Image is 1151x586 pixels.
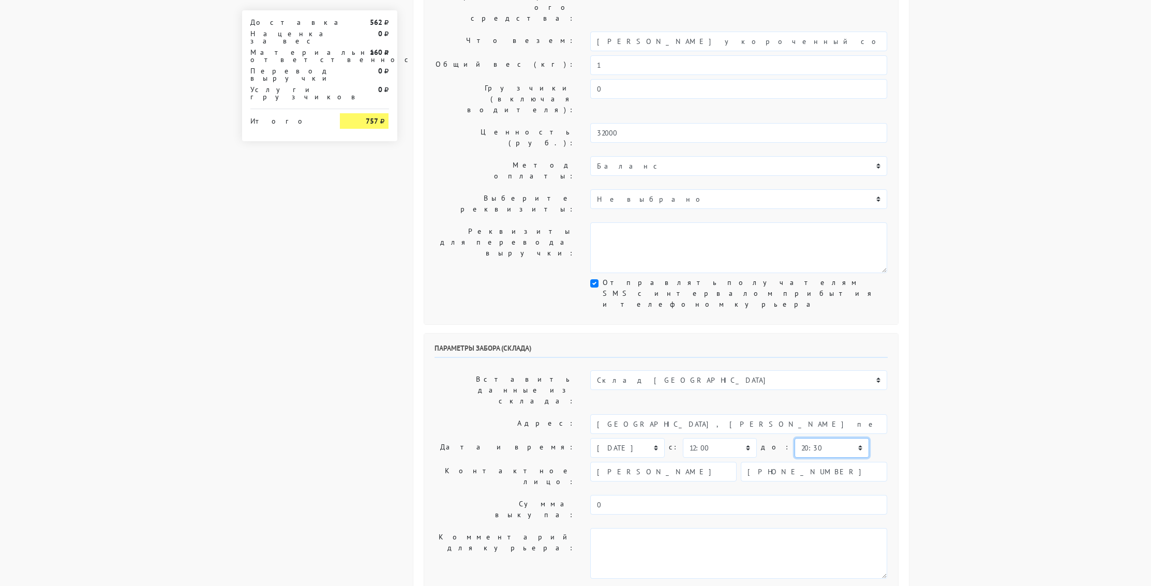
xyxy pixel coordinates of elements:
[427,79,583,119] label: Грузчики (включая водителя):
[370,48,382,57] strong: 160
[243,30,333,44] div: Наценка за вес
[435,344,888,358] h6: Параметры забора (склада)
[243,86,333,100] div: Услуги грузчиков
[669,438,679,456] label: c:
[590,462,737,482] input: Имя
[243,19,333,26] div: Доставка
[427,156,583,185] label: Метод оплаты:
[427,189,583,218] label: Выберите реквизиты:
[427,370,583,410] label: Вставить данные из склада:
[427,55,583,75] label: Общий вес (кг):
[427,528,583,579] label: Комментарий для курьера:
[366,116,378,126] strong: 757
[741,462,887,482] input: Телефон
[427,123,583,152] label: Ценность (руб.):
[378,66,382,76] strong: 0
[243,49,333,63] div: Материальная ответственность
[378,29,382,38] strong: 0
[427,462,583,491] label: Контактное лицо:
[427,495,583,524] label: Сумма выкупа:
[427,414,583,434] label: Адрес:
[603,277,887,310] label: Отправлять получателям SMS с интервалом прибытия и телефоном курьера
[250,113,325,125] div: Итого
[370,18,382,27] strong: 562
[427,438,583,458] label: Дата и время:
[761,438,790,456] label: до:
[427,32,583,51] label: Что везем:
[427,222,583,273] label: Реквизиты для перевода выручки:
[243,67,333,82] div: Перевод выручки
[378,85,382,94] strong: 0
